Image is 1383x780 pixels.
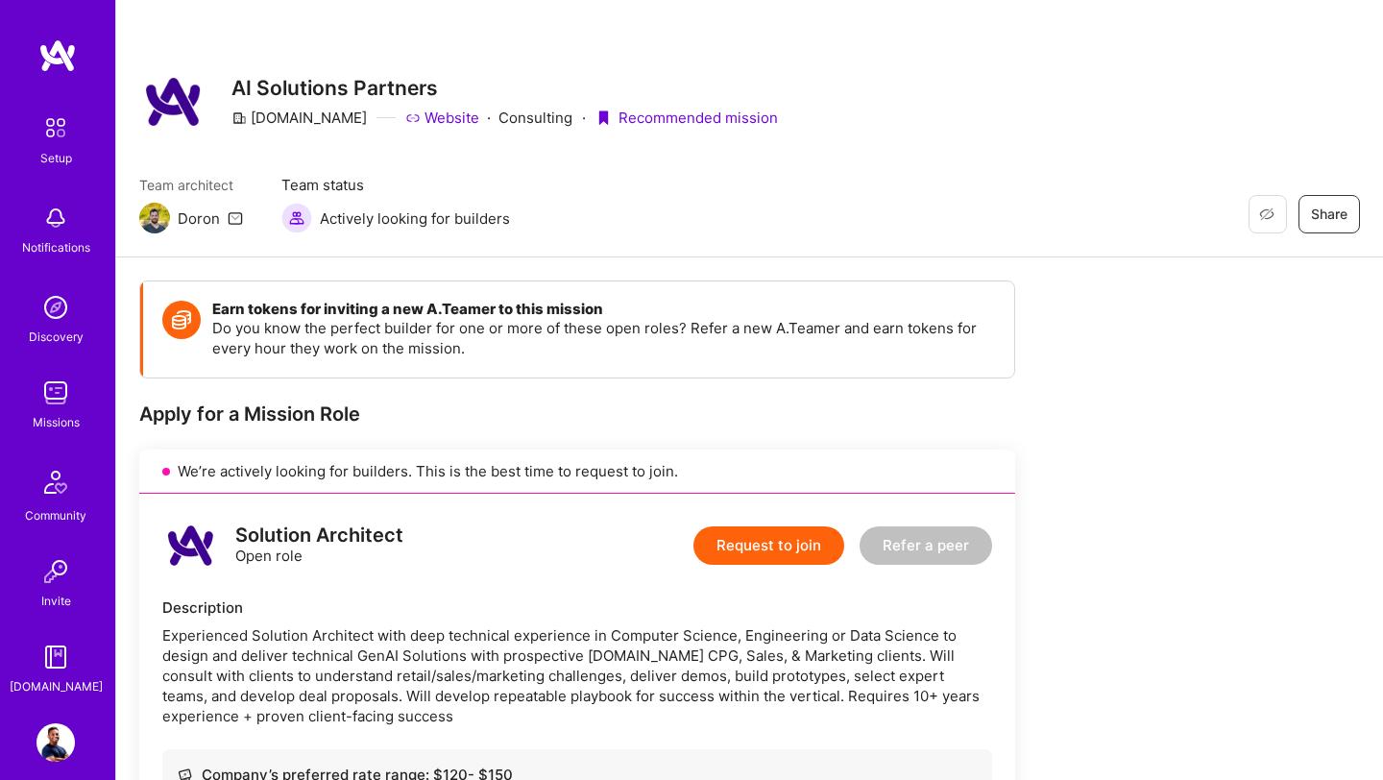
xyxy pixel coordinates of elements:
[595,108,778,128] div: Recommended mission
[139,450,1015,494] div: We’re actively looking for builders. This is the best time to request to join.
[139,175,243,195] span: Team architect
[231,108,367,128] div: [DOMAIN_NAME]
[693,526,844,565] button: Request to join
[41,591,71,611] div: Invite
[405,108,479,128] a: Website
[320,208,510,229] span: Actively looking for builders
[38,38,77,73] img: logo
[1259,207,1274,222] i: icon EyeClosed
[22,237,90,257] div: Notifications
[139,203,170,233] img: Team Architect
[1311,205,1347,224] span: Share
[235,525,403,546] div: Solution Architect
[405,108,572,128] div: Consulting
[36,374,75,412] img: teamwork
[40,148,72,168] div: Setup
[281,175,510,195] span: Team status
[29,327,84,347] div: Discovery
[860,526,992,565] button: Refer a peer
[231,76,778,100] h3: AI Solutions Partners
[36,108,76,148] img: setup
[228,210,243,226] i: icon Mail
[36,723,75,762] img: User Avatar
[582,108,586,128] div: ·
[235,525,403,566] div: Open role
[32,723,80,762] a: User Avatar
[36,199,75,237] img: bell
[162,517,220,574] img: logo
[212,301,995,318] h4: Earn tokens for inviting a new A.Teamer to this mission
[281,203,312,233] img: Actively looking for builders
[595,110,611,126] i: icon PurpleRibbon
[162,301,201,339] img: Token icon
[1298,195,1360,233] button: Share
[139,67,208,136] img: Company Logo
[33,459,79,505] img: Community
[33,412,80,432] div: Missions
[178,208,220,229] div: Doron
[36,638,75,676] img: guide book
[487,108,491,128] div: ·
[231,110,247,126] i: icon CompanyGray
[212,318,995,358] p: Do you know the perfect builder for one or more of these open roles? Refer a new A.Teamer and ear...
[36,552,75,591] img: Invite
[162,625,992,726] div: Experienced Solution Architect with deep technical experience in Computer Science, Engineering or...
[25,505,86,525] div: Community
[162,597,992,618] div: Description
[139,402,1015,427] div: Apply for a Mission Role
[36,288,75,327] img: discovery
[10,676,103,696] div: [DOMAIN_NAME]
